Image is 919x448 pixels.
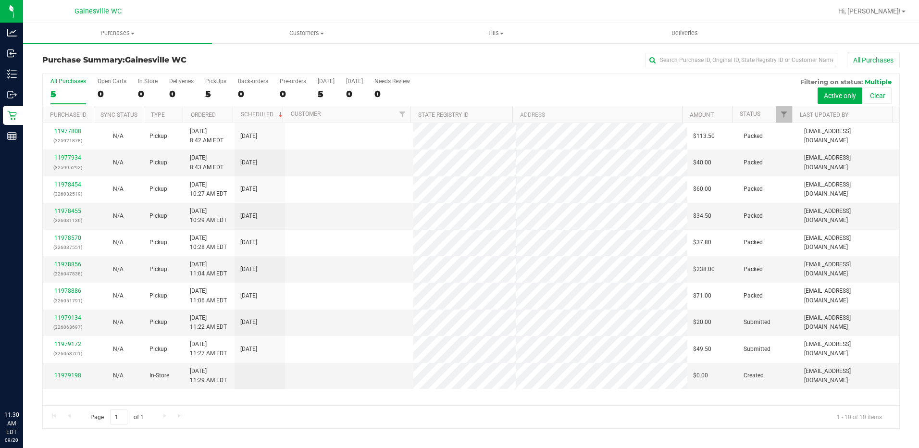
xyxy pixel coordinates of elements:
a: 11978455 [54,208,81,214]
a: Scheduled [241,111,285,118]
span: 1 - 10 of 10 items [829,410,890,424]
span: Pickup [149,132,167,141]
button: N/A [113,185,124,194]
span: Not Applicable [113,133,124,139]
p: (325921878) [49,136,87,145]
div: [DATE] [318,78,335,85]
span: $20.00 [693,318,711,327]
button: Clear [864,87,892,104]
span: [DATE] 11:27 AM EDT [190,340,227,358]
a: 11978570 [54,235,81,241]
inline-svg: Inventory [7,69,17,79]
a: 11977808 [54,128,81,135]
inline-svg: Inbound [7,49,17,58]
a: Deliveries [590,23,779,43]
a: Amount [690,112,714,118]
span: Tills [402,29,590,37]
a: Filter [394,106,410,123]
a: Purchase ID [50,112,87,118]
div: Needs Review [374,78,410,85]
span: Not Applicable [113,239,124,246]
p: (326063701) [49,349,87,358]
p: (326063697) [49,323,87,332]
div: 0 [98,88,126,100]
a: 11979134 [54,314,81,321]
a: Customer [291,111,321,117]
span: $238.00 [693,265,715,274]
span: [DATE] 11:22 AM EDT [190,313,227,332]
input: 1 [110,410,127,424]
a: 11978856 [54,261,81,268]
button: All Purchases [847,52,900,68]
button: N/A [113,265,124,274]
span: [EMAIL_ADDRESS][DOMAIN_NAME] [804,180,894,199]
span: [DATE] [240,318,257,327]
div: Open Carts [98,78,126,85]
span: [EMAIL_ADDRESS][DOMAIN_NAME] [804,367,894,385]
iframe: Resource center [10,371,38,400]
inline-svg: Retail [7,111,17,120]
span: Pickup [149,265,167,274]
span: [EMAIL_ADDRESS][DOMAIN_NAME] [804,234,894,252]
span: Not Applicable [113,319,124,325]
span: Gainesville WC [75,7,122,15]
button: N/A [113,345,124,354]
button: N/A [113,238,124,247]
span: Submitted [744,318,770,327]
div: 0 [280,88,306,100]
span: [EMAIL_ADDRESS][DOMAIN_NAME] [804,340,894,358]
button: N/A [113,158,124,167]
span: [DATE] [240,345,257,354]
span: Pickup [149,291,167,300]
button: N/A [113,291,124,300]
button: N/A [113,212,124,221]
div: 5 [318,88,335,100]
span: [DATE] [240,132,257,141]
span: [DATE] [240,265,257,274]
div: Deliveries [169,78,194,85]
a: 11978886 [54,287,81,294]
span: Not Applicable [113,372,124,379]
span: Hi, [PERSON_NAME]! [838,7,901,15]
span: Packed [744,132,763,141]
a: Ordered [191,112,216,118]
div: PickUps [205,78,226,85]
span: [EMAIL_ADDRESS][DOMAIN_NAME] [804,153,894,172]
span: Not Applicable [113,186,124,192]
span: Packed [744,158,763,167]
input: Search Purchase ID, Original ID, State Registry ID or Customer Name... [645,53,837,67]
span: Filtering on status: [800,78,863,86]
span: $113.50 [693,132,715,141]
button: Active only [818,87,862,104]
a: Last Updated By [800,112,848,118]
a: Status [740,111,760,117]
span: In-Store [149,371,169,380]
span: Page of 1 [82,410,151,424]
span: Pickup [149,185,167,194]
h3: Purchase Summary: [42,56,328,64]
span: [DATE] 8:42 AM EDT [190,127,224,145]
a: Type [151,112,165,118]
div: [DATE] [346,78,363,85]
th: Address [512,106,682,123]
span: [DATE] 10:28 AM EDT [190,234,227,252]
p: (326047838) [49,269,87,278]
span: Deliveries [658,29,711,37]
a: State Registry ID [418,112,469,118]
span: [DATE] 11:29 AM EDT [190,367,227,385]
inline-svg: Reports [7,131,17,141]
a: 11979198 [54,372,81,379]
span: Pickup [149,318,167,327]
span: Not Applicable [113,346,124,352]
p: (326051791) [49,296,87,305]
span: $37.80 [693,238,711,247]
span: [EMAIL_ADDRESS][DOMAIN_NAME] [804,313,894,332]
span: Packed [744,238,763,247]
a: Purchases [23,23,212,43]
button: N/A [113,371,124,380]
div: 5 [50,88,86,100]
div: 0 [169,88,194,100]
span: Pickup [149,212,167,221]
span: $71.00 [693,291,711,300]
div: 0 [238,88,268,100]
